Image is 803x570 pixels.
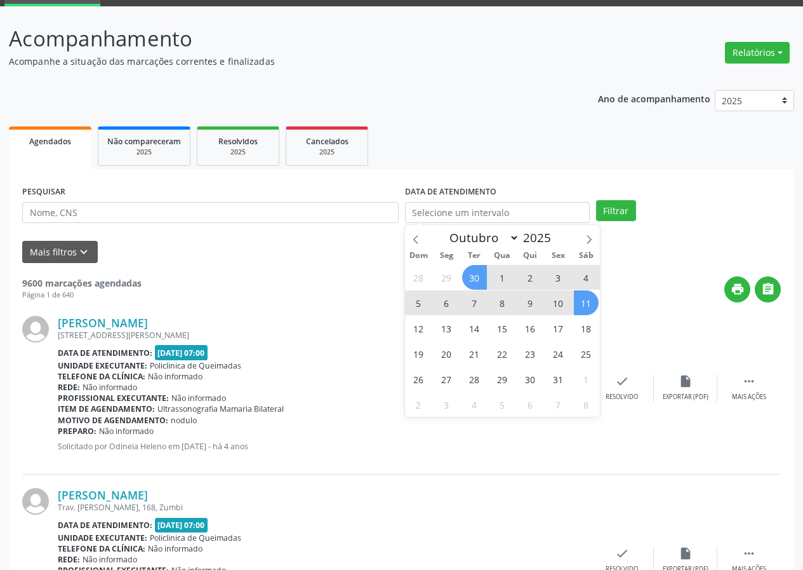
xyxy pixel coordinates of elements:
[58,382,80,393] b: Rede:
[546,316,571,341] span: Outubro 17, 2025
[518,341,543,366] span: Outubro 23, 2025
[58,330,590,341] div: [STREET_ADDRESS][PERSON_NAME]
[460,252,488,260] span: Ter
[462,316,487,341] span: Outubro 14, 2025
[83,554,137,565] span: Não informado
[406,392,431,417] span: Novembro 2, 2025
[488,252,516,260] span: Qua
[574,392,599,417] span: Novembro 8, 2025
[58,533,147,543] b: Unidade executante:
[22,277,142,289] strong: 9600 marcações agendadas
[58,543,145,554] b: Telefone da clínica:
[406,367,431,391] span: Outubro 26, 2025
[405,182,496,202] label: DATA DE ATENDIMENTO
[572,252,600,260] span: Sáb
[434,341,459,366] span: Outubro 20, 2025
[58,502,590,513] div: Trav. [PERSON_NAME], 168, Zumbi
[107,147,181,157] div: 2025
[22,290,142,301] div: Página 1 de 640
[434,265,459,290] span: Setembro 29, 2025
[406,341,431,366] span: Outubro 19, 2025
[434,367,459,391] span: Outubro 27, 2025
[432,252,460,260] span: Seg
[518,290,543,315] span: Outubro 9, 2025
[171,393,226,404] span: Não informado
[574,265,599,290] span: Outubro 4, 2025
[107,136,181,147] span: Não compareceram
[761,282,775,296] i: 
[171,415,197,426] span: nodulo
[544,252,572,260] span: Sex
[9,23,559,55] p: Acompanhamento
[58,415,168,426] b: Motivo de agendamento:
[598,90,710,106] p: Ano de acompanhamento
[596,200,636,222] button: Filtrar
[9,55,559,68] p: Acompanhe a situação das marcações correntes e finalizadas
[490,392,515,417] span: Novembro 5, 2025
[206,147,270,157] div: 2025
[724,276,750,302] button: print
[434,316,459,341] span: Outubro 13, 2025
[148,371,202,382] span: Não informado
[462,367,487,391] span: Outubro 28, 2025
[490,367,515,391] span: Outubro 29, 2025
[462,290,487,315] span: Outubro 7, 2025
[405,202,590,224] input: Selecione um intervalo
[574,367,599,391] span: Novembro 1, 2025
[58,393,169,404] b: Profissional executante:
[58,426,96,437] b: Preparo:
[574,290,599,315] span: Outubro 11, 2025
[518,265,543,290] span: Outubro 2, 2025
[742,374,756,388] i: 
[546,392,571,417] span: Novembro 7, 2025
[519,229,561,246] input: Year
[406,290,431,315] span: Outubro 5, 2025
[490,290,515,315] span: Outubro 8, 2025
[462,392,487,417] span: Novembro 4, 2025
[444,229,520,247] select: Month
[546,290,571,315] span: Outubro 10, 2025
[22,241,98,263] button: Mais filtroskeyboard_arrow_down
[155,518,208,533] span: [DATE] 07:00
[732,393,766,402] div: Mais ações
[462,265,487,290] span: Setembro 30, 2025
[83,382,137,393] span: Não informado
[29,136,71,147] span: Agendados
[546,265,571,290] span: Outubro 3, 2025
[58,404,155,414] b: Item de agendamento:
[58,441,590,452] p: Solicitado por Odineia Heleno em [DATE] - há 4 anos
[490,316,515,341] span: Outubro 15, 2025
[99,426,154,437] span: Não informado
[518,392,543,417] span: Novembro 6, 2025
[434,392,459,417] span: Novembro 3, 2025
[615,374,629,388] i: check
[731,282,745,296] i: print
[295,147,359,157] div: 2025
[58,554,80,565] b: Rede:
[615,546,629,560] i: check
[574,341,599,366] span: Outubro 25, 2025
[77,245,91,259] i: keyboard_arrow_down
[490,265,515,290] span: Outubro 1, 2025
[58,360,147,371] b: Unidade executante:
[58,488,148,502] a: [PERSON_NAME]
[22,202,399,224] input: Nome, CNS
[742,546,756,560] i: 
[406,316,431,341] span: Outubro 12, 2025
[518,367,543,391] span: Outubro 30, 2025
[755,276,781,302] button: 
[306,136,348,147] span: Cancelados
[546,341,571,366] span: Outubro 24, 2025
[58,348,152,358] b: Data de atendimento:
[406,265,431,290] span: Setembro 28, 2025
[679,374,693,388] i: insert_drive_file
[516,252,544,260] span: Qui
[58,316,148,330] a: [PERSON_NAME]
[157,404,284,414] span: Ultrassonografia Mamaria Bilateral
[606,393,638,402] div: Resolvido
[58,520,152,531] b: Data de atendimento:
[150,360,241,371] span: Policlinica de Queimadas
[218,136,258,147] span: Resolvidos
[546,367,571,391] span: Outubro 31, 2025
[462,341,487,366] span: Outubro 21, 2025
